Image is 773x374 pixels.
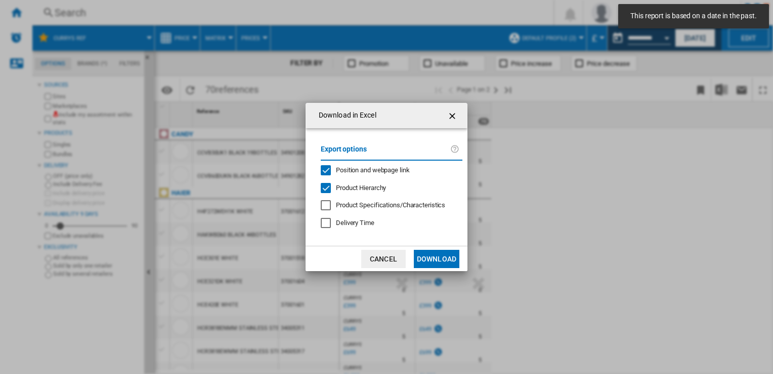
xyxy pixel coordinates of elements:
span: Product Hierarchy [336,184,386,192]
span: This report is based on a date in the past. [627,11,760,21]
label: Export options [321,143,450,162]
button: Cancel [361,250,406,268]
md-checkbox: Product Hierarchy [321,183,454,193]
md-checkbox: Position and webpage link [321,166,454,175]
h4: Download in Excel [314,110,376,121]
span: Position and webpage link [336,166,410,174]
span: Delivery Time [336,219,374,227]
span: Product Specifications/Characteristics [336,201,445,209]
div: Only applies to Category View [336,201,445,210]
button: Download [414,250,459,268]
ng-md-icon: getI18NText('BUTTONS.CLOSE_DIALOG') [447,110,459,122]
button: getI18NText('BUTTONS.CLOSE_DIALOG') [443,105,463,126]
md-checkbox: Delivery Time [321,218,462,228]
